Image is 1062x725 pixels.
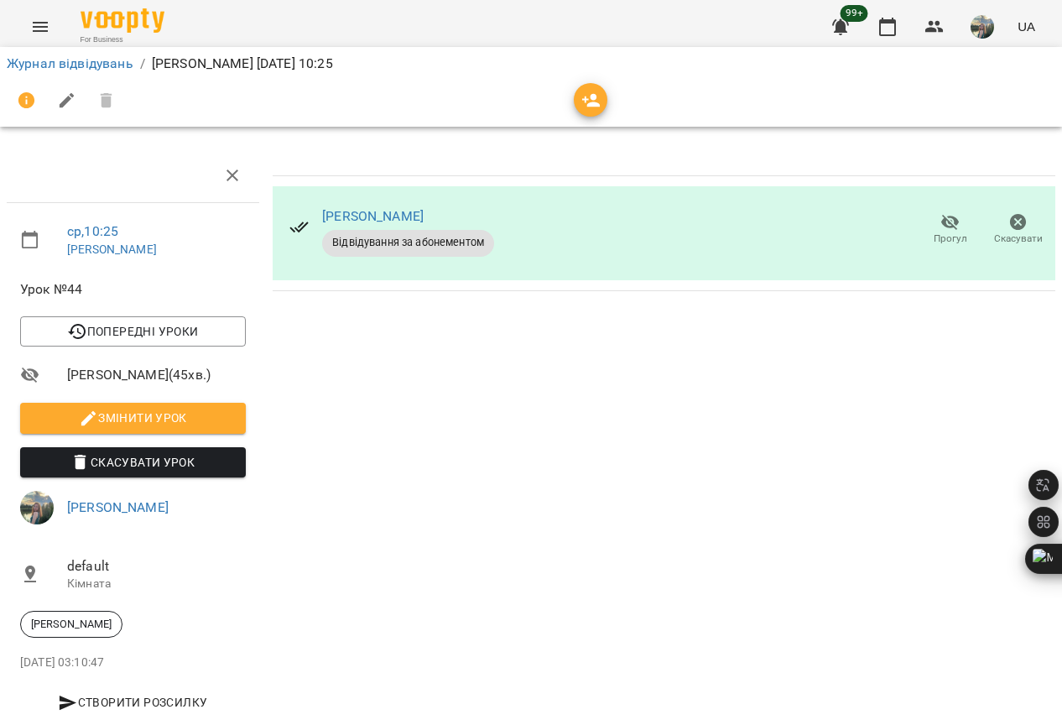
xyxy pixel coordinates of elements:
button: Створити розсилку [20,687,246,717]
p: Кімната [67,576,246,592]
span: default [67,556,246,576]
span: [PERSON_NAME] ( 45 хв. ) [67,365,246,385]
a: [PERSON_NAME] [322,208,424,224]
button: Змінити урок [20,403,246,433]
p: [PERSON_NAME] [DATE] 10:25 [152,54,333,74]
span: 99+ [841,5,868,22]
p: [DATE] 03:10:47 [20,655,246,671]
img: 3ee4fd3f6459422412234092ea5b7c8e.jpg [971,15,994,39]
button: Прогул [916,206,984,253]
span: Попередні уроки [34,321,232,342]
span: Відвідування за абонементом [322,235,494,250]
button: Скасувати [984,206,1052,253]
button: Попередні уроки [20,316,246,347]
li: / [140,54,145,74]
span: Змінити урок [34,408,232,428]
nav: breadcrumb [7,54,1055,74]
span: [PERSON_NAME] [21,617,122,632]
span: Скасувати Урок [34,452,232,472]
span: Урок №44 [20,279,246,300]
button: Скасувати Урок [20,447,246,477]
button: Menu [20,7,60,47]
div: [PERSON_NAME] [20,611,122,638]
a: [PERSON_NAME] [67,499,169,515]
a: ср , 10:25 [67,223,118,239]
span: Прогул [934,232,967,246]
img: Voopty Logo [81,8,164,33]
span: For Business [81,34,164,45]
button: UA [1011,11,1042,42]
a: Журнал відвідувань [7,55,133,71]
img: 3ee4fd3f6459422412234092ea5b7c8e.jpg [20,491,54,524]
span: Скасувати [994,232,1043,246]
span: UA [1018,18,1035,35]
span: Створити розсилку [27,692,239,712]
a: [PERSON_NAME] [67,243,157,256]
